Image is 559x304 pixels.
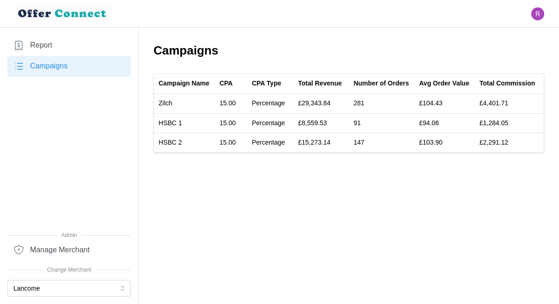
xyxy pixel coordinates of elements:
[415,113,475,133] td: £94.06
[294,113,349,133] td: £8,559.53
[215,133,247,152] td: 15.00
[154,94,215,114] td: Zilch
[247,133,294,152] td: Percentage
[298,79,342,89] div: Total Revenue
[215,94,247,114] td: 15.00
[220,79,233,89] div: CPA
[475,113,541,133] td: £1,284.05
[30,40,52,51] span: Report
[7,266,131,274] span: Change Merchant
[154,113,215,133] td: HSBC 1
[415,133,475,152] td: £103.90
[247,113,294,133] td: Percentage
[7,280,131,297] button: Lancome
[252,79,282,89] div: CPA Type
[247,94,294,114] td: Percentage
[354,79,409,89] div: Number of Orders
[349,133,415,152] td: 147
[215,113,247,133] td: 15.00
[154,133,215,152] td: HSBC 2
[7,56,131,77] a: Campaigns
[531,7,544,20] button: Open user button
[531,7,544,20] img: Ryan Gribben
[159,79,209,89] div: Campaign Name
[294,133,349,152] td: £15,273.14
[419,79,469,89] div: Avg Order Value
[7,35,131,56] a: Report
[475,94,541,114] td: £4,401.71
[7,231,131,240] span: Admin
[349,113,415,133] td: 91
[30,61,68,72] span: Campaigns
[475,133,541,152] td: £2,291.12
[7,239,131,260] a: Manage Merchant
[15,6,111,22] img: loyalBe Logo
[479,79,535,89] div: Total Commission
[30,244,90,256] span: Manage Merchant
[294,94,349,114] td: £29,343.84
[154,43,544,59] h2: Campaigns
[415,94,475,114] td: £104.43
[349,94,415,114] td: 281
